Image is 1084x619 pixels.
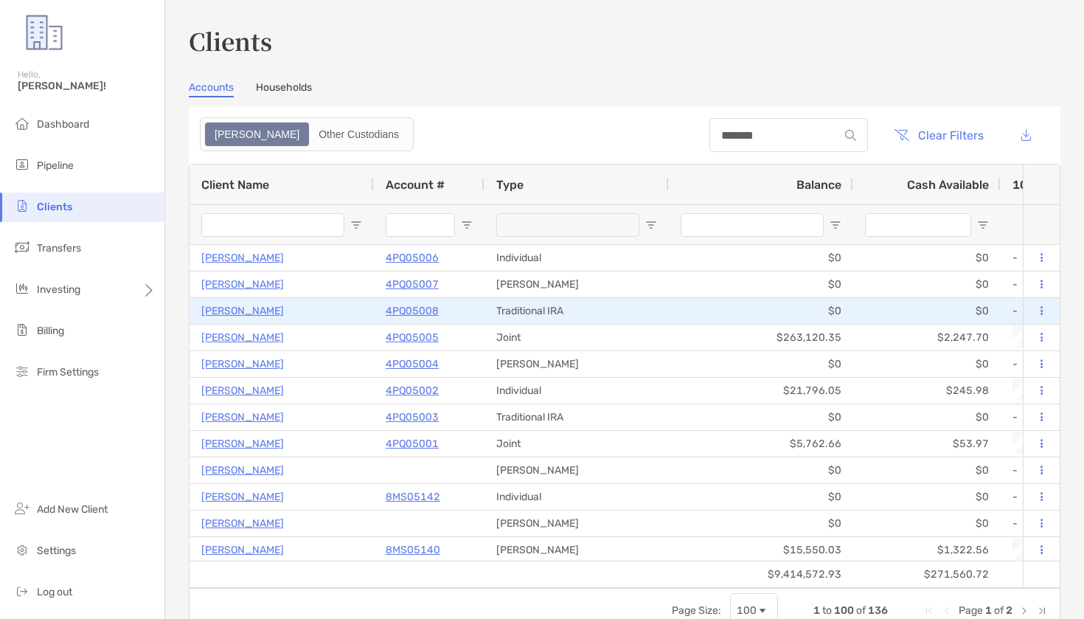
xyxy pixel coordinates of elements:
[201,302,284,320] a: [PERSON_NAME]
[484,378,669,404] div: Individual
[386,355,439,373] a: 4PQ05004
[37,503,108,516] span: Add New Client
[13,582,31,600] img: logout icon
[13,321,31,339] img: billing icon
[484,457,669,483] div: [PERSON_NAME]
[13,114,31,132] img: dashboard icon
[865,213,971,237] input: Cash Available Filter Input
[484,484,669,510] div: Individual
[853,378,1001,404] div: $245.98
[201,381,284,400] p: [PERSON_NAME]
[883,119,995,151] button: Clear Filters
[645,219,657,231] button: Open Filter Menu
[669,351,853,377] div: $0
[310,124,407,145] div: Other Custodians
[386,213,455,237] input: Account # Filter Input
[853,404,1001,430] div: $0
[386,488,440,506] a: 8MS05142
[796,178,841,192] span: Balance
[669,404,853,430] div: $0
[13,499,31,517] img: add_new_client icon
[669,431,853,457] div: $5,762.66
[37,366,99,378] span: Firm Settings
[386,328,439,347] a: 4PQ05005
[201,178,269,192] span: Client Name
[669,378,853,404] div: $21,796.05
[201,275,284,294] a: [PERSON_NAME]
[853,325,1001,350] div: $2,247.70
[853,245,1001,271] div: $0
[201,328,284,347] a: [PERSON_NAME]
[907,178,989,192] span: Cash Available
[484,431,669,457] div: Joint
[1006,604,1012,617] span: 2
[386,408,439,426] a: 4PQ05003
[201,408,284,426] a: [PERSON_NAME]
[201,541,284,559] p: [PERSON_NAME]
[681,213,824,237] input: Balance Filter Input
[386,302,439,320] a: 4PQ05008
[386,275,439,294] a: 4PQ05007
[484,351,669,377] div: [PERSON_NAME]
[13,541,31,559] img: settings icon
[923,605,935,617] div: First Page
[496,178,524,192] span: Type
[201,514,284,533] a: [PERSON_NAME]
[853,431,1001,457] div: $53.97
[18,80,156,92] span: [PERSON_NAME]!
[461,219,473,231] button: Open Filter Menu
[484,298,669,324] div: Traditional IRA
[386,249,439,267] a: 4PQ05006
[13,197,31,215] img: clients icon
[201,249,284,267] p: [PERSON_NAME]
[37,283,80,296] span: Investing
[1036,605,1048,617] div: Last Page
[13,156,31,173] img: pipeline icon
[13,280,31,297] img: investing icon
[959,604,983,617] span: Page
[484,404,669,430] div: Traditional IRA
[853,298,1001,324] div: $0
[484,325,669,350] div: Joint
[822,604,832,617] span: to
[484,272,669,297] div: [PERSON_NAME]
[201,355,284,373] p: [PERSON_NAME]
[206,124,308,145] div: Zoe
[669,272,853,297] div: $0
[994,604,1004,617] span: of
[201,435,284,453] p: [PERSON_NAME]
[669,484,853,510] div: $0
[350,219,362,231] button: Open Filter Menu
[669,325,853,350] div: $263,120.35
[37,544,76,557] span: Settings
[18,6,71,59] img: Zoe Logo
[386,381,439,400] p: 4PQ05002
[386,178,445,192] span: Account #
[201,488,284,506] p: [PERSON_NAME]
[737,604,757,617] div: 100
[256,81,312,97] a: Households
[37,159,74,172] span: Pipeline
[834,604,854,617] span: 100
[853,484,1001,510] div: $0
[386,435,439,453] a: 4PQ05001
[1018,605,1030,617] div: Next Page
[853,511,1001,536] div: $0
[201,461,284,480] a: [PERSON_NAME]
[669,298,853,324] div: $0
[845,130,856,141] img: input icon
[853,537,1001,563] div: $1,322.56
[853,351,1001,377] div: $0
[201,213,344,237] input: Client Name Filter Input
[484,537,669,563] div: [PERSON_NAME]
[669,457,853,483] div: $0
[853,272,1001,297] div: $0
